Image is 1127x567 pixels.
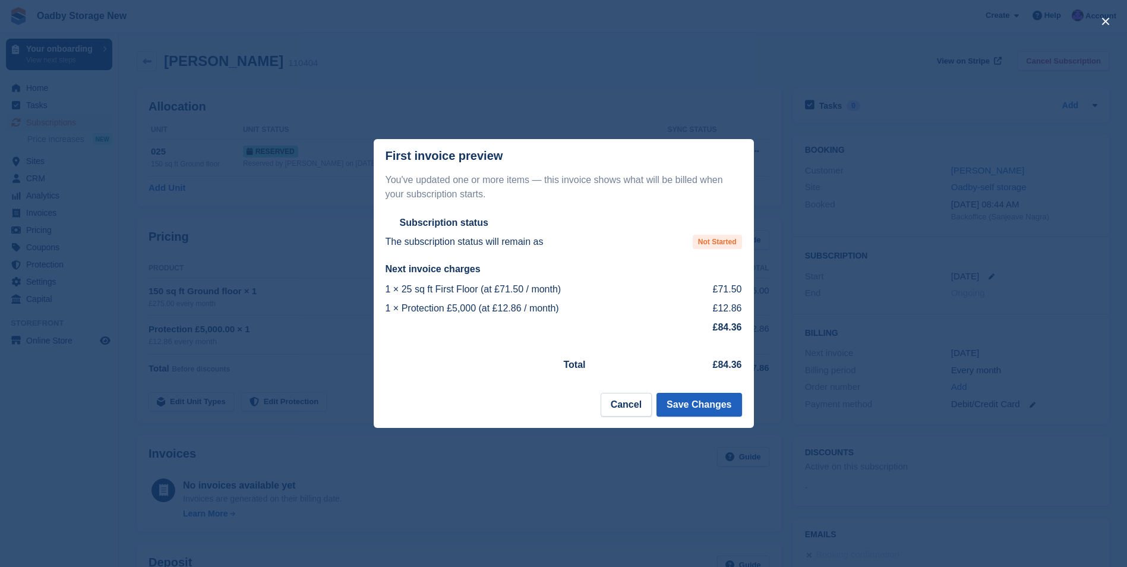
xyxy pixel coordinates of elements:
[693,235,742,249] span: Not Started
[601,393,652,417] button: Cancel
[656,393,741,417] button: Save Changes
[691,299,741,318] td: £12.86
[386,280,692,299] td: 1 × 25 sq ft First Floor (at £71.50 / month)
[691,280,741,299] td: £71.50
[386,149,503,163] p: First invoice preview
[386,173,742,201] p: You've updated one or more items — this invoice shows what will be billed when your subscription ...
[400,217,488,229] h2: Subscription status
[564,360,586,370] strong: Total
[1096,12,1115,31] button: close
[713,360,742,370] strong: £84.36
[713,322,742,332] strong: £84.36
[386,263,742,275] h2: Next invoice charges
[386,299,692,318] td: 1 × Protection £5,000 (at £12.86 / month)
[386,235,544,249] p: The subscription status will remain as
